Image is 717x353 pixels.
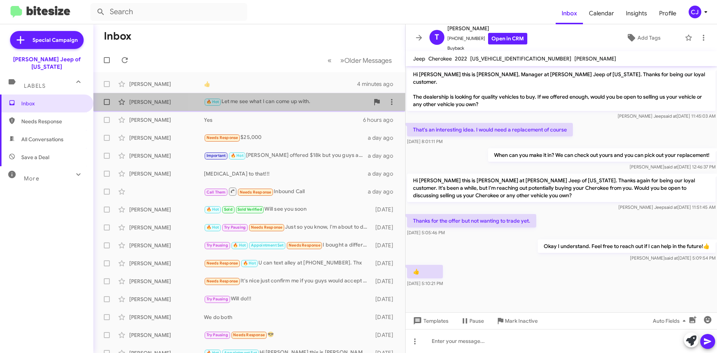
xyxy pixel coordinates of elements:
div: [DATE] [372,331,399,339]
div: Will see you soon [204,205,372,214]
span: 🔥 Hot [243,261,256,266]
div: [DATE] [372,313,399,321]
button: Next [336,53,396,68]
span: Try Pausing [207,332,228,337]
h1: Inbox [104,30,131,42]
span: Try Pausing [207,243,228,248]
span: » [340,56,344,65]
div: 👍 [204,80,357,88]
span: said at [664,164,677,170]
span: [PERSON_NAME] [447,24,527,33]
a: Open in CRM [488,33,527,44]
span: Pause [469,314,484,328]
span: 🔥 Hot [207,99,219,104]
span: 2022 [455,55,467,62]
div: I bought a different vehicle I bought a brand new suv for what you wanted for the used compass [204,241,372,250]
span: Appointment Set [251,243,284,248]
span: 🔥 Hot [207,207,219,212]
span: Call Them [207,190,226,195]
div: [PERSON_NAME] [129,278,204,285]
div: Will do!!! [204,295,372,303]
span: Needs Response [207,135,238,140]
div: 😎 [204,331,372,339]
div: [PERSON_NAME] [129,295,204,303]
div: $25,000 [204,133,368,142]
span: Profile [653,3,682,24]
div: We do both [204,313,372,321]
span: [PERSON_NAME] [DATE] 5:09:54 PM [630,255,716,261]
div: [DATE] [372,206,399,213]
div: [PERSON_NAME] [129,242,204,249]
span: 🔥 Hot [231,153,243,158]
span: [PERSON_NAME] Jeep [DATE] 11:45:03 AM [618,113,716,119]
button: Mark Inactive [490,314,544,328]
span: All Conversations [21,136,63,143]
button: CJ [682,6,709,18]
div: Just so you know, I'm about to do this for 28.5 at the detail shop. I'm sorry, man. If it doesn't... [204,223,372,232]
span: [PERSON_NAME] [574,55,616,62]
div: a day ago [368,152,399,160]
span: « [328,56,332,65]
span: said at [665,255,678,261]
span: Calendar [583,3,620,24]
div: [DATE] [372,242,399,249]
span: Add Tags [637,31,661,44]
span: Cherokee [428,55,452,62]
span: said at [664,204,677,210]
span: Save a Deal [21,154,49,161]
button: Previous [323,53,336,68]
span: Needs Response [240,190,271,195]
div: a day ago [368,188,399,195]
nav: Page navigation example [323,53,396,68]
span: 🔥 Hot [233,243,246,248]
span: Needs Response [233,332,265,337]
div: CJ [689,6,701,18]
div: 4 minutes ago [357,80,399,88]
a: Insights [620,3,653,24]
p: That's an interesting idea. I would need a replacement of course [407,123,573,136]
span: Needs Response [21,118,85,125]
p: Hi [PERSON_NAME] this is [PERSON_NAME] at [PERSON_NAME] Jeep of [US_STATE]. Thanks again for bein... [407,174,716,202]
div: a day ago [368,134,399,142]
div: [PERSON_NAME] [129,170,204,177]
div: [PERSON_NAME] [129,116,204,124]
div: U can text alley at [PHONE_NUMBER]. Thx [204,259,372,267]
p: Hi [PERSON_NAME] this is [PERSON_NAME], Manager at [PERSON_NAME] Jeep of [US_STATE]. Thanks for b... [407,68,716,111]
button: Add Tags [605,31,681,44]
span: Templates [412,314,448,328]
input: Search [90,3,247,21]
div: [PERSON_NAME] [129,224,204,231]
span: [DATE] 8:01:11 PM [407,139,443,144]
p: When can you make it in? We can check out yours and you can pick out your replacement! [488,148,716,162]
span: Try Pausing [224,225,246,230]
div: [MEDICAL_DATA] to that!!! [204,170,368,177]
span: Try Pausing [207,297,228,301]
p: Okay I understand. Feel free to reach out if I can help in the future!👍 [538,239,716,253]
a: Special Campaign [10,31,84,49]
span: Older Messages [344,56,392,65]
div: [DATE] [372,260,399,267]
div: [DATE] [372,278,399,285]
span: Sold Verified [238,207,262,212]
span: Needs Response [251,225,283,230]
a: Inbox [556,3,583,24]
span: Important [207,153,226,158]
span: Auto Fields [653,314,689,328]
span: Needs Response [207,279,238,284]
span: [PHONE_NUMBER] [447,33,527,44]
span: Labels [24,83,46,89]
span: Jeep [413,55,425,62]
span: Special Campaign [32,36,78,44]
div: Let me see what I can come up with. [204,97,369,106]
div: [PERSON_NAME] [129,206,204,213]
div: It's nice just confirm me if you guys would accept the trade in [204,277,372,285]
span: [DATE] 5:10:21 PM [407,281,443,286]
p: 👍 [407,265,443,278]
span: Inbox [21,100,85,107]
span: [US_VEHICLE_IDENTIFICATION_NUMBER] [470,55,571,62]
div: [PERSON_NAME] [129,80,204,88]
div: [PERSON_NAME] [129,331,204,339]
span: Needs Response [289,243,320,248]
